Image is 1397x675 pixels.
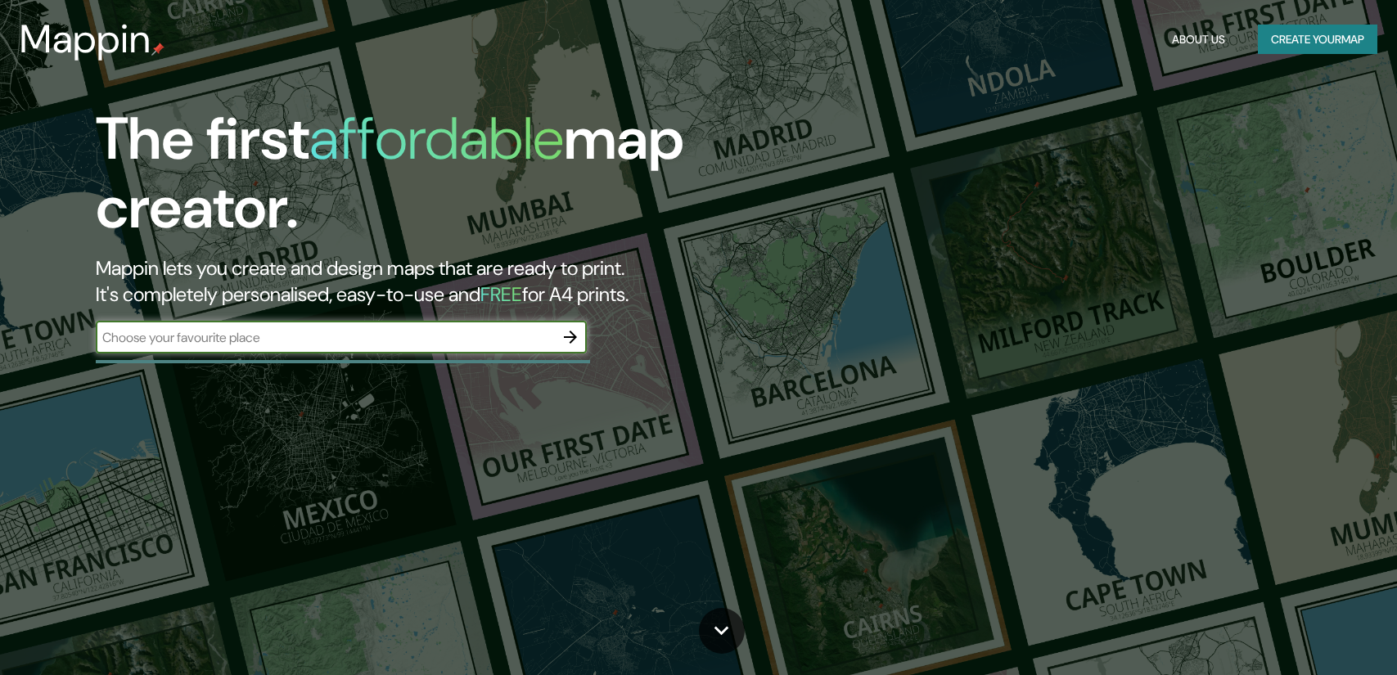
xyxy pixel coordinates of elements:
[96,328,554,347] input: Choose your favourite place
[96,105,795,255] h1: The first map creator.
[20,16,151,62] h3: Mappin
[96,255,795,308] h2: Mappin lets you create and design maps that are ready to print. It's completely personalised, eas...
[309,101,564,177] h1: affordable
[151,43,164,56] img: mappin-pin
[1165,25,1232,55] button: About Us
[480,281,522,307] h5: FREE
[1258,25,1377,55] button: Create yourmap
